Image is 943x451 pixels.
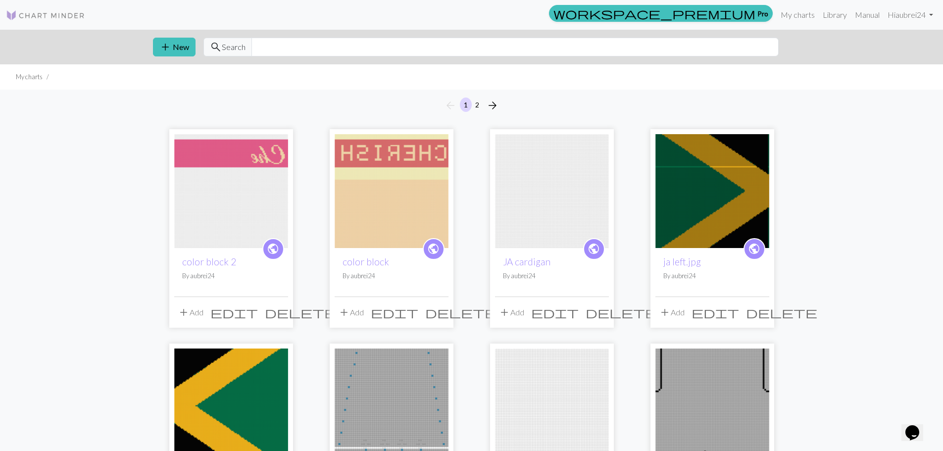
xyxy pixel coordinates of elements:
[884,5,937,25] a: Hiaubrei24
[6,9,85,21] img: Logo
[422,303,500,322] button: Delete
[688,303,743,322] button: Edit
[746,305,817,319] span: delete
[335,400,448,409] a: kids 10 cardigan arms
[588,239,600,259] i: public
[261,303,340,322] button: Delete
[487,99,498,112] span: arrow_forward
[655,303,688,322] button: Add
[655,400,769,409] a: kids 10 lace cardigan back
[267,241,279,256] span: public
[655,134,769,248] img: ja left.jpg
[207,303,261,322] button: Edit
[182,256,236,267] a: color block 2
[159,40,171,54] span: add
[744,238,765,260] a: public
[335,134,448,248] img: color block
[663,271,761,281] p: By aubrei24
[441,98,502,113] nav: Page navigation
[531,305,579,319] span: edit
[460,98,472,112] button: 1
[495,303,528,322] button: Add
[265,305,336,319] span: delete
[371,305,418,319] span: edit
[427,241,440,256] span: public
[851,5,884,25] a: Manual
[262,238,284,260] a: public
[549,5,773,22] a: Pro
[495,400,609,409] a: knit bag lace
[692,306,739,318] i: Edit
[210,306,258,318] i: Edit
[495,185,609,195] a: JA cardigan
[659,305,671,319] span: add
[588,241,600,256] span: public
[174,400,288,409] a: ja right.jpg
[586,305,657,319] span: delete
[174,134,288,248] img: color block 2
[663,256,701,267] a: ja left.jpg
[495,134,609,248] img: JA cardigan
[174,303,207,322] button: Add
[335,303,367,322] button: Add
[335,185,448,195] a: color block
[425,305,496,319] span: delete
[583,238,605,260] a: public
[692,305,739,319] span: edit
[471,98,483,112] button: 2
[210,305,258,319] span: edit
[222,41,246,53] span: Search
[182,271,280,281] p: By aubrei24
[427,239,440,259] i: public
[901,411,933,441] iframe: chat widget
[338,305,350,319] span: add
[748,239,760,259] i: public
[423,238,445,260] a: public
[483,98,502,113] button: Next
[498,305,510,319] span: add
[503,271,601,281] p: By aubrei24
[528,303,582,322] button: Edit
[178,305,190,319] span: add
[16,72,43,82] li: My charts
[819,5,851,25] a: Library
[487,100,498,111] i: Next
[582,303,660,322] button: Delete
[553,6,755,20] span: workspace_premium
[210,40,222,54] span: search
[371,306,418,318] i: Edit
[367,303,422,322] button: Edit
[503,256,550,267] a: JA cardigan
[174,185,288,195] a: color block 2
[343,256,389,267] a: color block
[743,303,821,322] button: Delete
[531,306,579,318] i: Edit
[153,38,196,56] button: New
[748,241,760,256] span: public
[777,5,819,25] a: My charts
[343,271,441,281] p: By aubrei24
[267,239,279,259] i: public
[655,185,769,195] a: ja left.jpg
